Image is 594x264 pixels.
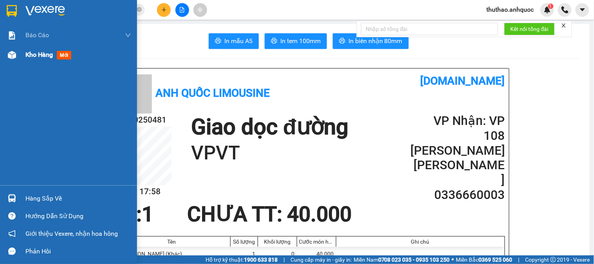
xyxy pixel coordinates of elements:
button: caret-down [576,3,589,17]
span: close-circle [137,7,142,12]
h2: NVT10250481 [113,114,172,127]
span: copyright [551,257,556,262]
div: Khối lượng [260,239,295,245]
span: 1 [142,202,154,226]
span: | [518,255,520,264]
div: Số lượng [233,239,256,245]
h2: 0336660003 [411,188,505,203]
strong: 0369 525 060 [479,257,513,263]
button: Kết nối tổng đài [504,23,555,35]
div: 0 [258,247,297,261]
div: 1K [PERSON_NAME] (Khác) [113,247,231,261]
div: Hướng dẫn sử dụng [25,210,131,222]
b: [DOMAIN_NAME] [421,74,505,87]
span: message [8,248,16,255]
strong: 0708 023 035 - 0935 103 250 [378,257,450,263]
span: aim [197,7,203,13]
span: In mẫu A5 [224,36,253,46]
button: printerIn mẫu A5 [209,33,259,49]
img: logo-vxr [7,5,17,17]
div: Hàng sắp về [25,193,131,204]
div: CHƯA TT : 40.000 [182,203,357,226]
h1: Giao dọc đường [191,114,348,141]
span: notification [8,230,16,237]
span: printer [271,38,277,45]
span: file-add [179,7,185,13]
div: 1 [231,247,258,261]
strong: 1900 633 818 [244,257,278,263]
img: warehouse-icon [8,194,16,203]
span: Miền Nam [354,255,450,264]
img: phone-icon [562,6,569,13]
sup: 1 [548,4,554,9]
button: plus [157,3,171,17]
div: Tên [115,239,228,245]
button: file-add [175,3,189,17]
div: Ghi chú [338,239,503,245]
input: Nhập số tổng đài [361,23,498,35]
span: thuthao.anhquoc [480,5,540,14]
span: plus [161,7,167,13]
div: Phản hồi [25,246,131,257]
span: close-circle [137,6,142,14]
span: In tem 100mm [280,36,321,46]
span: down [125,32,131,38]
span: ⚪️ [452,258,454,261]
div: 40.000 [297,247,336,261]
span: 1 [549,4,552,9]
span: Miền Bắc [456,255,513,264]
span: | [283,255,285,264]
button: aim [193,3,207,17]
span: Kho hàng [25,51,53,58]
span: Hỗ trợ kỹ thuật: [206,255,278,264]
button: printerIn tem 100mm [265,33,327,49]
img: solution-icon [8,31,16,40]
span: Báo cáo [25,30,49,40]
h2: [DATE] 17:58 [113,185,172,198]
b: Anh Quốc Limousine [156,87,270,99]
h2: [PERSON_NAME] [411,158,505,188]
span: mới [57,51,71,60]
span: Cung cấp máy in - giấy in: [291,255,352,264]
button: printerIn biên nhận 80mm [333,33,409,49]
span: In biên nhận 80mm [348,36,403,46]
span: Giới thiệu Vexere, nhận hoa hồng [25,229,118,239]
span: printer [339,38,345,45]
span: Kết nối tổng đài [511,25,549,33]
span: close [561,23,567,28]
img: warehouse-icon [8,51,16,59]
span: caret-down [579,6,586,13]
span: question-circle [8,212,16,220]
h1: VPVT [191,141,348,166]
div: Cước món hàng [299,239,334,245]
h2: VP Nhận: VP 108 [PERSON_NAME] [411,114,505,158]
span: printer [215,38,221,45]
img: icon-new-feature [544,6,551,13]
